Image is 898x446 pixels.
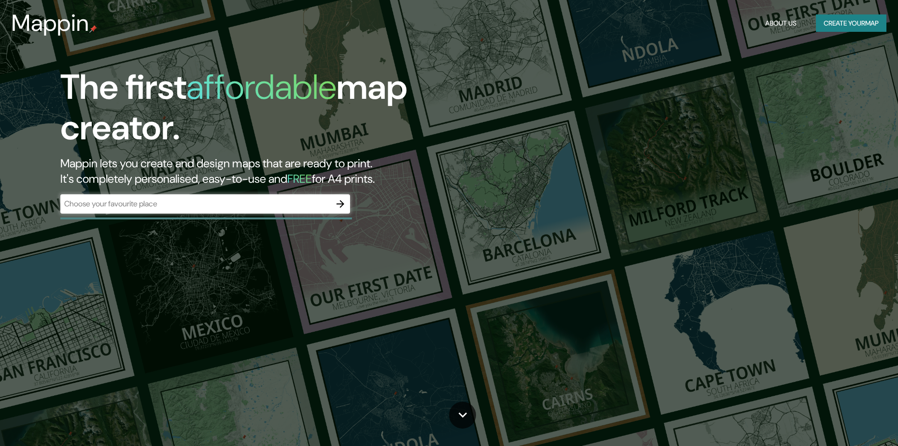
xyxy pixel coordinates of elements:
[60,67,509,156] h1: The first map creator.
[60,156,509,187] h2: Mappin lets you create and design maps that are ready to print. It's completely personalised, eas...
[287,171,312,186] h5: FREE
[186,65,337,109] h1: affordable
[60,198,331,209] input: Choose your favourite place
[761,14,800,32] button: About Us
[812,408,887,435] iframe: Help widget launcher
[816,14,886,32] button: Create yourmap
[12,10,89,37] h3: Mappin
[89,25,97,33] img: mappin-pin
